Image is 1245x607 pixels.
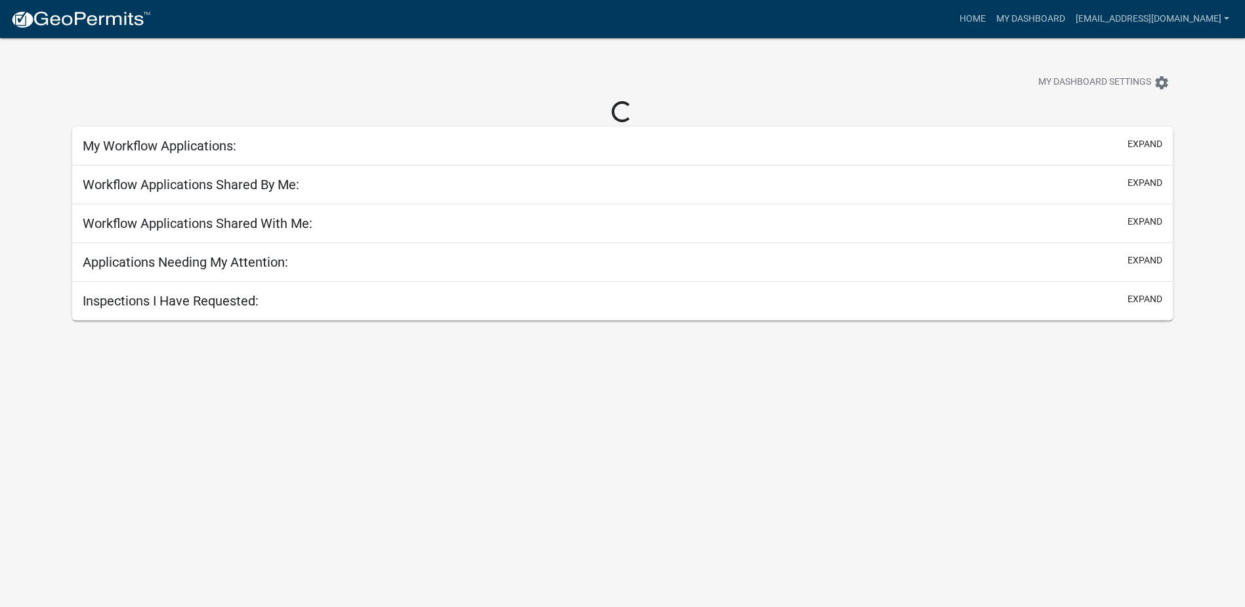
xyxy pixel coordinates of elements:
[1128,176,1162,190] button: expand
[83,254,288,270] h5: Applications Needing My Attention:
[83,177,299,192] h5: Workflow Applications Shared By Me:
[1128,215,1162,229] button: expand
[991,7,1070,32] a: My Dashboard
[1154,75,1170,91] i: settings
[83,293,259,309] h5: Inspections I Have Requested:
[954,7,991,32] a: Home
[83,215,312,231] h5: Workflow Applications Shared With Me:
[1038,75,1151,91] span: My Dashboard Settings
[1070,7,1234,32] a: [EMAIL_ADDRESS][DOMAIN_NAME]
[83,138,236,154] h5: My Workflow Applications:
[1128,254,1162,267] button: expand
[1128,292,1162,306] button: expand
[1028,70,1180,95] button: My Dashboard Settingssettings
[1128,137,1162,151] button: expand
